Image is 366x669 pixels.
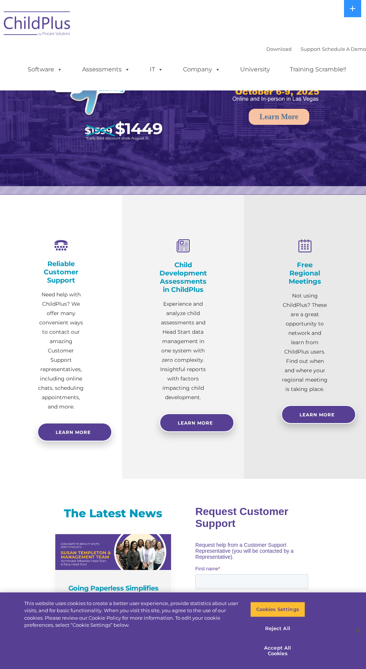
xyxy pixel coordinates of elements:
[24,600,239,629] div: This website uses cookies to create a better user experience, provide statistics about user visit...
[159,261,207,294] h4: Child Development Assessments in ChildPlus
[266,46,292,52] a: Download
[37,290,85,411] p: Need help with ChildPlus? We offer many convenient ways to contact our amazing Customer Support r...
[55,506,171,521] h3: The Latest News
[37,423,112,441] a: Learn more
[142,62,171,77] a: IT
[159,299,207,402] p: Experience and analyze child assessments and Head Start data management in one system with zero c...
[159,413,234,432] a: Learn More
[250,621,305,636] button: Reject All
[176,62,228,77] a: Company
[249,109,309,125] a: Learn More
[281,261,329,286] h4: Free Regional Meetings
[350,622,366,639] button: Close
[75,62,137,77] a: Assessments
[322,46,366,52] a: Schedule A Demo
[20,62,70,77] a: Software
[178,420,213,426] span: Learn More
[282,62,354,77] a: Training Scramble!!
[68,583,160,614] h4: Going Paperless Simplifies Monitoring Data and Running Reports
[281,291,329,394] p: Not using ChildPlus? These are a great opportunity to network and learn from ChildPlus users. Fin...
[301,46,320,52] a: Support
[266,46,366,52] font: |
[250,640,305,662] button: Accept All Cookies
[233,62,277,77] a: University
[37,260,85,284] h4: Reliable Customer Support
[250,602,305,617] button: Cookies Settings
[281,405,356,424] a: Learn More
[300,412,335,417] span: Learn More
[56,429,91,435] span: Learn more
